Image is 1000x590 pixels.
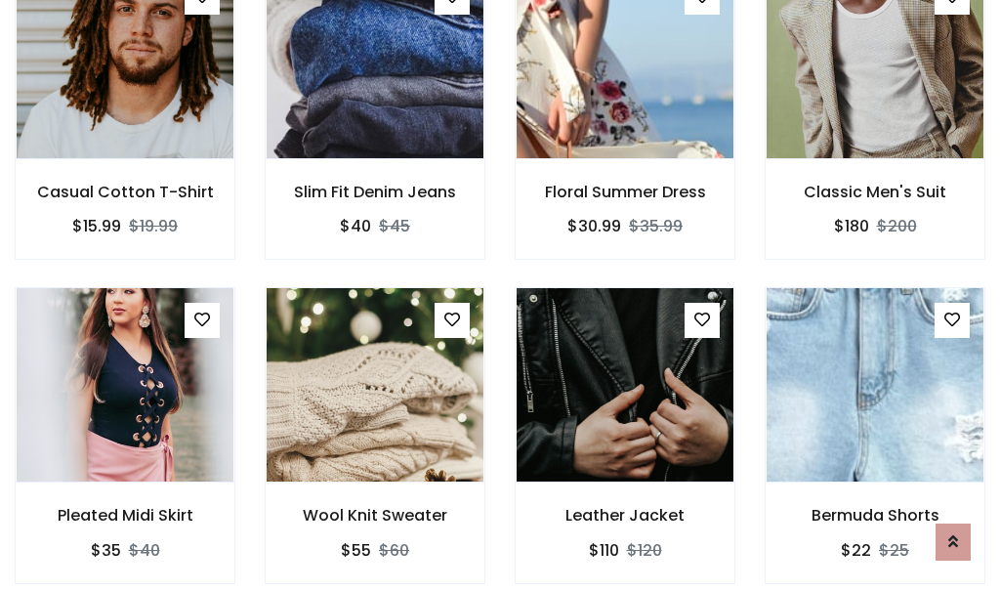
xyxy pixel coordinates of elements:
del: $45 [379,215,410,237]
h6: Floral Summer Dress [516,183,734,201]
h6: Pleated Midi Skirt [16,506,234,525]
h6: $30.99 [567,217,621,235]
del: $19.99 [129,215,178,237]
del: $25 [879,539,909,562]
del: $120 [627,539,662,562]
h6: Casual Cotton T-Shirt [16,183,234,201]
h6: $55 [341,541,371,560]
del: $60 [379,539,409,562]
h6: $22 [841,541,871,560]
h6: $180 [834,217,869,235]
del: $200 [877,215,917,237]
del: $35.99 [629,215,683,237]
h6: Leather Jacket [516,506,734,525]
h6: $35 [91,541,121,560]
h6: $110 [589,541,619,560]
h6: Bermuda Shorts [766,506,984,525]
del: $40 [129,539,160,562]
h6: $40 [340,217,371,235]
h6: $15.99 [72,217,121,235]
h6: Wool Knit Sweater [266,506,484,525]
h6: Slim Fit Denim Jeans [266,183,484,201]
h6: Classic Men's Suit [766,183,984,201]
